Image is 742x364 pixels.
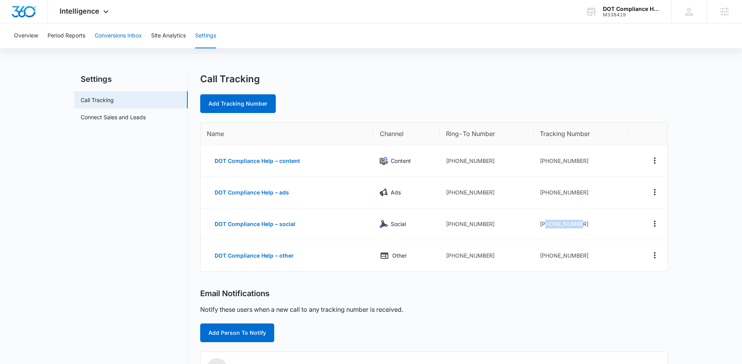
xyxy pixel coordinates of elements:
[534,209,629,240] td: [PHONE_NUMBER]
[380,189,388,196] img: Ads
[380,220,388,228] img: Social
[195,23,216,48] button: Settings
[207,246,301,265] button: DOT Compliance Help – other
[200,94,276,113] a: Add Tracking Number
[74,73,188,85] h2: Settings
[649,217,661,230] button: Actions
[81,113,146,121] a: Connect Sales and Leads
[380,157,388,165] img: Content
[207,152,308,170] button: DOT Compliance Help – content
[201,123,374,145] th: Name
[440,209,534,240] td: [PHONE_NUMBER]
[391,157,411,165] p: Content
[440,145,534,177] td: [PHONE_NUMBER]
[374,123,440,145] th: Channel
[534,177,629,209] td: [PHONE_NUMBER]
[440,177,534,209] td: [PHONE_NUMBER]
[534,240,629,271] td: [PHONE_NUMBER]
[392,251,407,260] p: Other
[200,305,403,314] p: Notify these users when a new call to any tracking number is received.
[440,123,534,145] th: Ring-To Number
[14,23,38,48] button: Overview
[649,186,661,198] button: Actions
[534,123,629,145] th: Tracking Number
[95,23,142,48] button: Conversions Inbox
[440,240,534,271] td: [PHONE_NUMBER]
[60,7,99,15] span: Intelligence
[603,12,660,18] div: account id
[200,73,260,85] h1: Call Tracking
[151,23,186,48] button: Site Analytics
[207,215,303,233] button: DOT Compliance Help – social
[391,220,406,228] p: Social
[200,323,274,342] button: Add Person To Notify
[207,183,297,202] button: DOT Compliance Help – ads
[81,96,114,104] a: Call Tracking
[649,154,661,167] button: Actions
[534,145,629,177] td: [PHONE_NUMBER]
[603,6,660,12] div: account name
[649,249,661,262] button: Actions
[200,289,270,299] h2: Email Notifications
[48,23,85,48] button: Period Reports
[391,188,401,197] p: Ads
